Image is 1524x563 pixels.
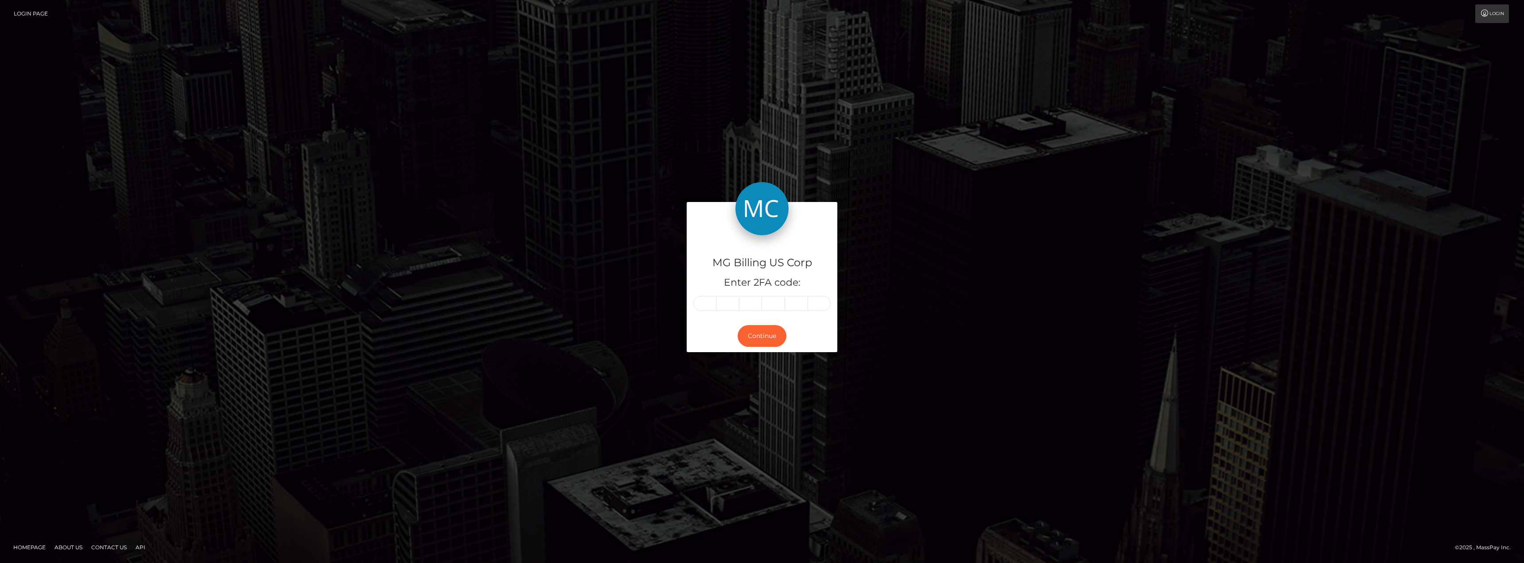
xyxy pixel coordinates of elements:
a: Login Page [14,4,48,23]
a: API [132,540,149,554]
h5: Enter 2FA code: [693,276,831,290]
a: About Us [51,540,86,554]
img: MG Billing US Corp [735,182,789,235]
a: Login [1475,4,1509,23]
a: Contact Us [88,540,130,554]
a: Homepage [10,540,49,554]
button: Continue [738,325,786,347]
h4: MG Billing US Corp [693,255,831,271]
div: © 2025 , MassPay Inc. [1455,543,1517,552]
